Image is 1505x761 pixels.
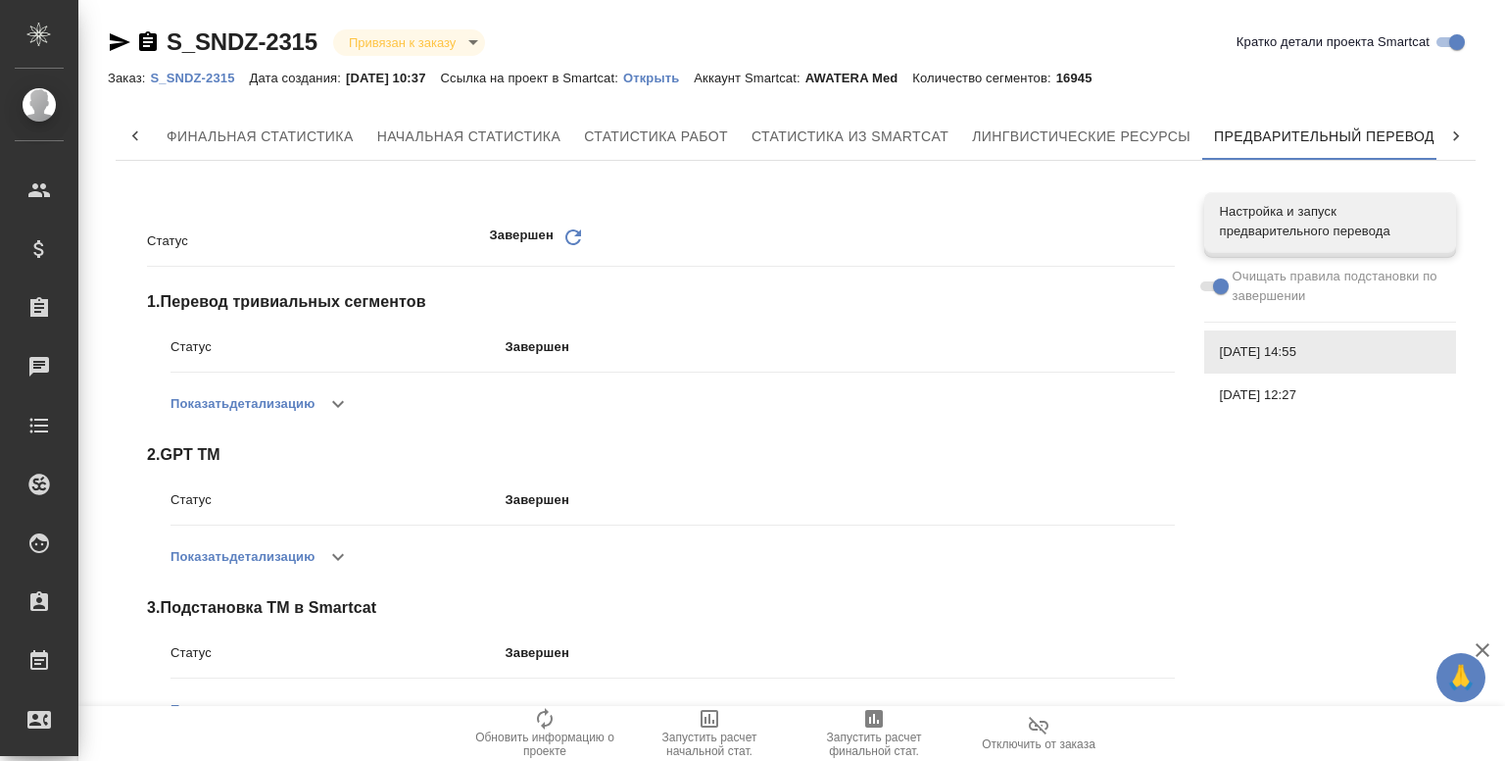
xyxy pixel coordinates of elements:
[1056,71,1107,85] p: 16945
[1220,202,1440,241] span: Настройка и запуск предварительного перевода
[1204,330,1456,374] div: [DATE] 14:55
[462,706,627,761] button: Обновить информацию о проекте
[982,737,1095,751] span: Отключить от заказа
[108,30,131,54] button: Скопировать ссылку для ЯМессенджера
[912,71,1055,85] p: Количество сегментов:
[1436,653,1485,702] button: 🙏
[474,731,615,758] span: Обновить информацию о проекте
[1237,32,1430,52] span: Кратко детали проекта Smartcat
[170,686,315,734] button: Показатьдетализацию
[752,125,948,149] span: Статистика из Smartcat
[490,226,554,256] p: Завершен
[694,71,804,85] p: Аккаунт Smartcat:
[346,71,441,85] p: [DATE] 10:37
[147,596,1175,620] span: 3 . Подстановка ТМ в Smartcat
[167,28,317,55] a: S_SNDZ-2315
[584,125,728,149] span: Статистика работ
[150,69,249,85] a: S_SNDZ-2315
[506,337,1175,357] p: Завершен
[147,231,490,251] p: Статус
[623,71,694,85] p: Открыть
[1204,192,1456,251] div: Настройка и запуск предварительного перевода
[792,706,956,761] button: Запустить расчет финальной стат.
[623,69,694,85] a: Открыть
[506,490,1175,510] p: Завершен
[333,29,485,56] div: Привязан к заказу
[250,71,346,85] p: Дата создания:
[805,71,913,85] p: AWATERA Med
[506,643,1175,663] p: Завершен
[147,443,1175,467] span: 2 . GPT TM
[441,71,623,85] p: Ссылка на проект в Smartcat:
[147,290,1175,314] span: 1 . Перевод тривиальных сегментов
[956,706,1121,761] button: Отключить от заказа
[1204,374,1456,417] div: [DATE] 12:27
[167,125,354,149] span: Финальная статистика
[972,125,1190,149] span: Лингвистические ресурсы
[170,380,315,428] button: Показатьдетализацию
[639,731,780,758] span: Запустить расчет начальной стат.
[1220,342,1440,362] span: [DATE] 14:55
[803,731,945,758] span: Запустить расчет финальной стат.
[170,643,506,663] p: Статус
[170,533,315,581] button: Показатьдетализацию
[627,706,792,761] button: Запустить расчет начальной стат.
[136,30,160,54] button: Скопировать ссылку
[108,71,150,85] p: Заказ:
[1233,267,1441,306] span: Очищать правила подстановки по завершении
[1220,385,1440,405] span: [DATE] 12:27
[1444,657,1478,698] span: 🙏
[377,125,561,149] span: Начальная статистика
[343,34,461,51] button: Привязан к заказу
[150,71,249,85] p: S_SNDZ-2315
[170,337,506,357] p: Статус
[1214,125,1434,149] span: Предварительный перевод
[170,490,506,510] p: Статус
